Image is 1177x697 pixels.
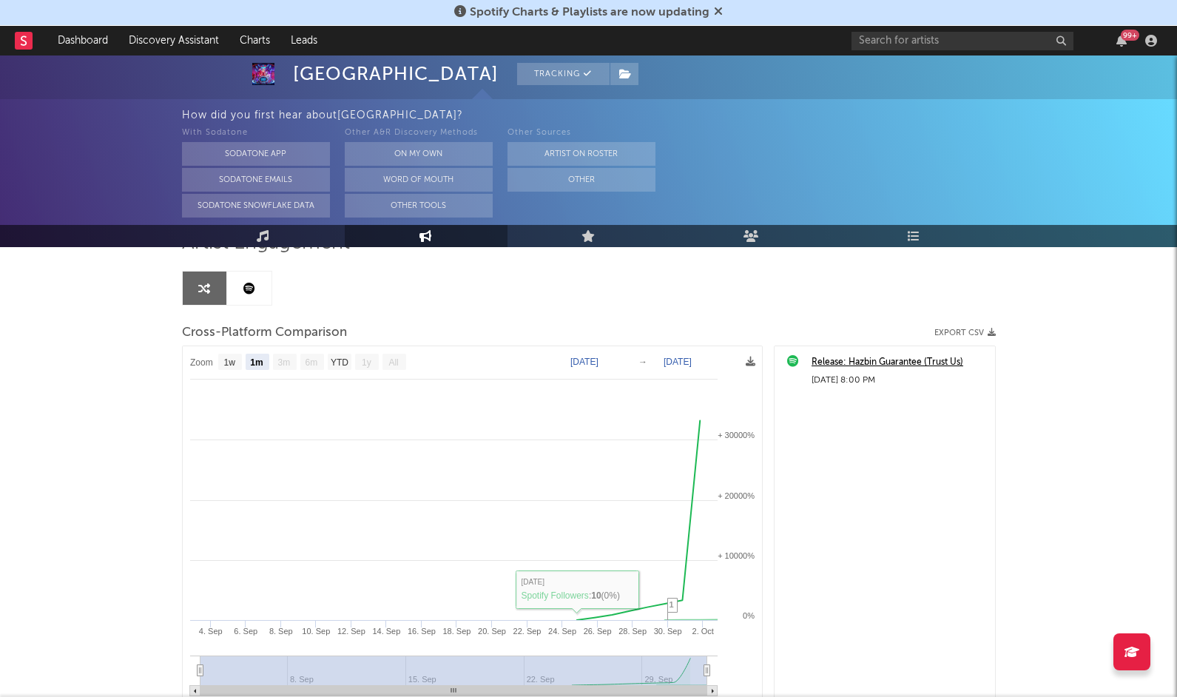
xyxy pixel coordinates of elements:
text: 4. Sep [198,627,222,636]
text: 20. Sep [478,627,506,636]
text: 8. Sep [269,627,292,636]
text: 3m [277,357,290,368]
text: 6m [305,357,317,368]
text: 26. Sep [583,627,611,636]
text: [DATE] [570,357,598,367]
text: All [388,357,398,368]
text: 12. Sep [337,627,365,636]
text: 14. Sep [372,627,400,636]
div: 99 + [1121,30,1139,41]
text: 1y [362,357,371,368]
div: [DATE] 8:00 PM [812,371,988,389]
button: Sodatone Emails [182,168,330,192]
text: 1m [250,357,263,368]
text: + 20000% [718,491,755,500]
text: 6. Sep [234,627,257,636]
button: Word Of Mouth [345,168,493,192]
a: Discovery Assistant [118,26,229,55]
a: Release: Hazbin Guarantee (Trust Us) [812,354,988,371]
text: YTD [330,357,348,368]
text: + 30000% [718,431,755,440]
button: Sodatone App [182,142,330,166]
text: → [638,357,647,367]
button: Other Tools [345,194,493,218]
button: Export CSV [934,329,996,337]
text: 28. Sep [618,627,647,636]
input: Search for artists [851,32,1073,50]
button: 99+ [1116,35,1127,47]
div: With Sodatone [182,124,330,142]
span: 1 [670,600,674,609]
a: Leads [280,26,328,55]
div: [GEOGRAPHIC_DATA] [293,63,499,85]
text: 16. Sep [407,627,435,636]
text: 30. Sep [653,627,681,636]
button: Other [507,168,655,192]
text: + 10000% [718,551,755,560]
button: On My Own [345,142,493,166]
text: 24. Sep [548,627,576,636]
button: Artist on Roster [507,142,655,166]
text: 1w [223,357,235,368]
span: Dismiss [714,7,723,18]
span: Artist Engagement [182,235,350,252]
div: Other A&R Discovery Methods [345,124,493,142]
a: Charts [229,26,280,55]
text: 22. Sep [513,627,541,636]
button: Sodatone Snowflake Data [182,194,330,218]
a: Dashboard [47,26,118,55]
button: Tracking [517,63,610,85]
span: Cross-Platform Comparison [182,324,347,342]
text: 18. Sep [442,627,471,636]
text: 0% [743,611,755,620]
text: 10. Sep [302,627,330,636]
span: Spotify Charts & Playlists are now updating [470,7,709,18]
div: Other Sources [507,124,655,142]
text: 2. Oct [692,627,713,636]
text: Zoom [190,357,213,368]
text: [DATE] [664,357,692,367]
